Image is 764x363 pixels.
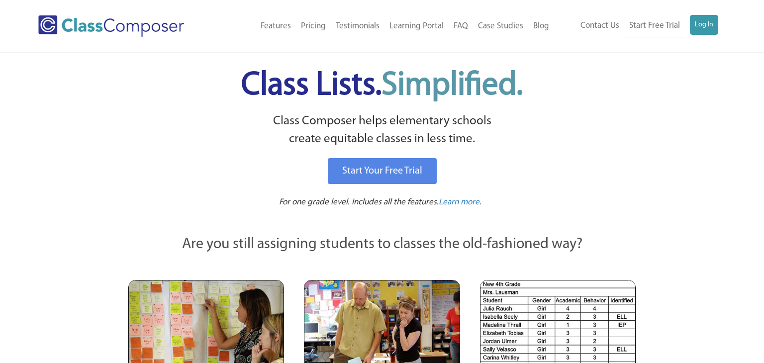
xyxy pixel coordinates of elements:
[439,196,481,209] a: Learn more.
[575,15,624,37] a: Contact Us
[439,198,481,206] span: Learn more.
[241,70,523,102] span: Class Lists.
[449,15,473,37] a: FAQ
[473,15,528,37] a: Case Studies
[217,15,554,37] nav: Header Menu
[279,198,439,206] span: For one grade level. Includes all the features.
[554,15,719,37] nav: Header Menu
[127,112,637,149] p: Class Composer helps elementary schools create equitable classes in less time.
[328,158,437,184] a: Start Your Free Trial
[296,15,331,37] a: Pricing
[331,15,384,37] a: Testimonials
[624,15,685,37] a: Start Free Trial
[384,15,449,37] a: Learning Portal
[256,15,296,37] a: Features
[38,15,184,37] img: Class Composer
[382,70,523,102] span: Simplified.
[128,234,636,256] p: Are you still assigning students to classes the old-fashioned way?
[528,15,554,37] a: Blog
[690,15,718,35] a: Log In
[342,166,422,176] span: Start Your Free Trial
